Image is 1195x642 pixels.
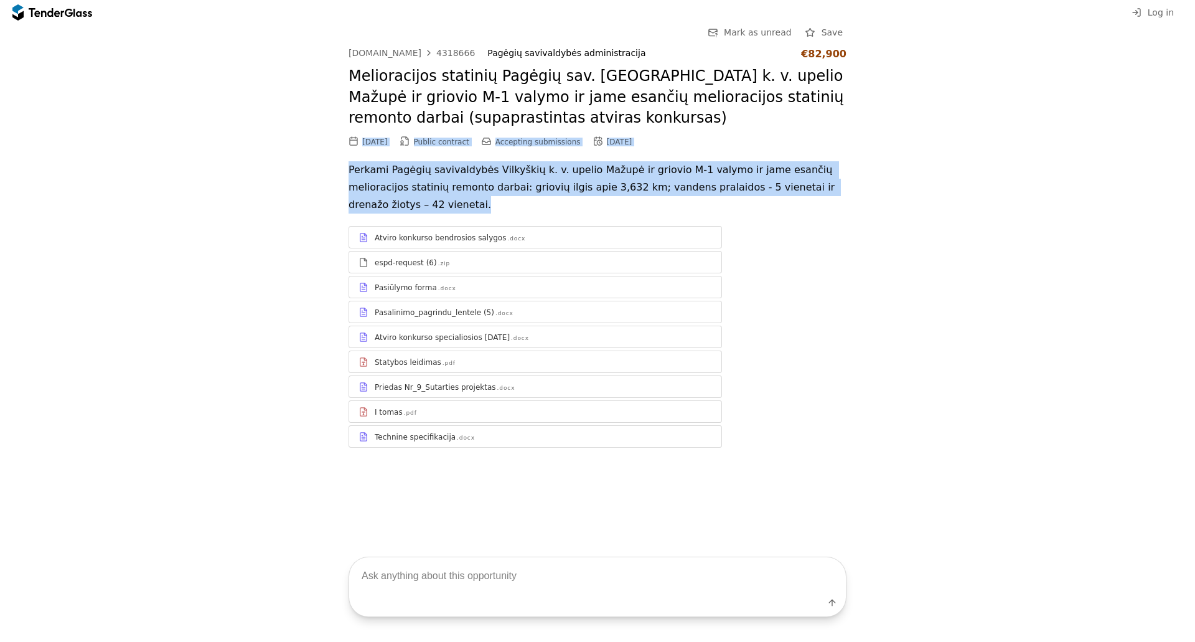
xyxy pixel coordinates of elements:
[607,138,632,146] div: [DATE]
[375,382,496,392] div: Priedas Nr_9_Sutarties projektas
[724,27,792,37] span: Mark as unread
[362,138,388,146] div: [DATE]
[349,226,722,248] a: Atviro konkurso bendrosios salygos.docx
[349,326,722,348] a: Atviro konkurso specialiosios [DATE].docx
[438,260,450,268] div: .zip
[375,283,437,293] div: Pasiūlymo forma
[375,333,510,342] div: Atviro konkurso specialiosios [DATE]
[802,25,846,40] button: Save
[349,251,722,273] a: espd-request (6).zip
[1128,5,1178,21] button: Log in
[404,409,417,417] div: .pdf
[349,161,846,214] p: Perkami Pagėgių savivaldybės Vilkyškių k. v. upelio Mažupė ir griovio M-1 valymo ir jame esančių ...
[375,432,456,442] div: Technine specifikacija
[375,407,403,417] div: I tomas
[349,66,846,129] h2: Melioracijos statinių Pagėgių sav. [GEOGRAPHIC_DATA] k. v. upelio Mažupė ir griovio M-1 valymo ir...
[822,27,843,37] span: Save
[438,285,456,293] div: .docx
[487,48,789,59] div: Pagėgių savivaldybės administracija
[375,308,494,318] div: Pasalinimo_pagrindu_lentele (5)
[457,434,475,442] div: .docx
[349,301,722,323] a: Pasalinimo_pagrindu_lentele (5).docx
[349,400,722,423] a: I tomas.pdf
[801,48,846,60] div: €82,900
[349,49,421,57] div: [DOMAIN_NAME]
[349,48,475,58] a: [DOMAIN_NAME]4318666
[507,235,525,243] div: .docx
[443,359,456,367] div: .pdf
[495,138,581,146] span: Accepting submissions
[436,49,475,57] div: 4318666
[349,375,722,398] a: Priedas Nr_9_Sutarties projektas.docx
[495,309,513,318] div: .docx
[349,276,722,298] a: Pasiūlymo forma.docx
[375,357,441,367] div: Statybos leidimas
[497,384,515,392] div: .docx
[375,258,437,268] div: espd-request (6)
[1148,7,1174,17] span: Log in
[511,334,529,342] div: .docx
[704,25,795,40] button: Mark as unread
[349,425,722,448] a: Technine specifikacija.docx
[349,351,722,373] a: Statybos leidimas.pdf
[414,138,469,146] span: Public contract
[375,233,506,243] div: Atviro konkurso bendrosios salygos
